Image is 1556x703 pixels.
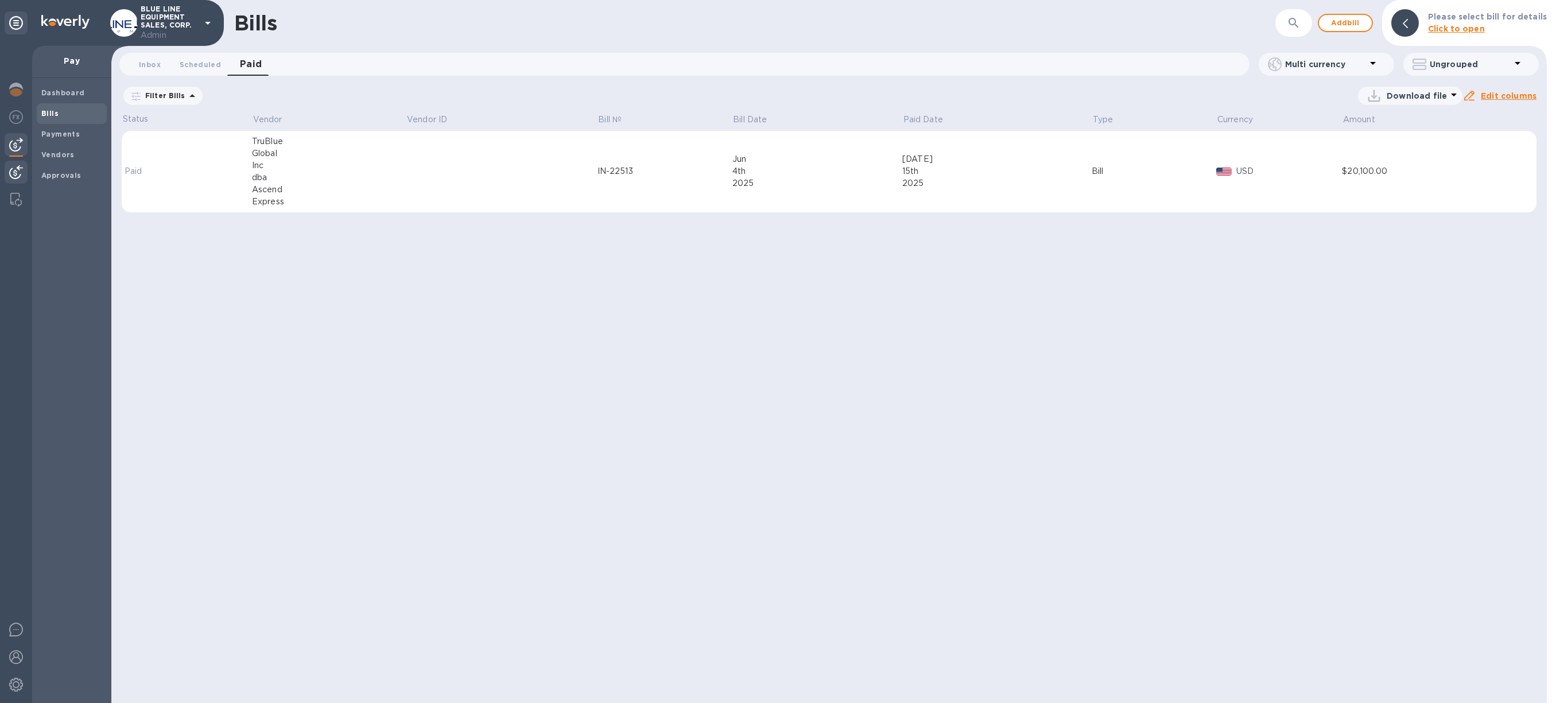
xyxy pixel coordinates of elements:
u: Edit columns [1481,91,1536,100]
div: Inc [252,160,406,172]
button: Addbill [1318,14,1373,32]
p: Currency [1217,114,1253,126]
span: Paid [240,56,262,72]
span: Scheduled [180,59,221,71]
p: Paid [125,165,211,177]
p: Pay [41,55,102,67]
p: Amount [1343,114,1375,126]
div: TruBlue [252,135,406,147]
p: Download file [1387,90,1447,102]
img: Logo [41,15,90,29]
b: Vendors [41,150,75,159]
img: Foreign exchange [9,110,23,124]
div: Express [252,196,406,208]
b: Please select bill for details [1428,12,1547,21]
b: Payments [41,130,80,138]
span: Add bill [1328,16,1363,30]
div: Jun [732,153,902,165]
b: Approvals [41,171,82,180]
span: Vendor [253,114,297,126]
div: 4th [732,165,902,177]
div: Unpin categories [5,11,28,34]
div: Global [252,147,406,160]
p: Vendor [253,114,282,126]
div: 15th [902,165,1092,177]
p: Ungrouped [1430,59,1511,70]
span: Vendor ID [407,114,462,126]
span: Inbox [139,59,161,71]
b: Dashboard [41,88,85,97]
div: 2025 [902,177,1092,189]
p: Admin [141,29,198,41]
span: Type [1093,114,1128,126]
p: Vendor ID [407,114,447,126]
img: USD [1216,168,1232,176]
div: 2025 [732,177,902,189]
p: BLUE LINE EQUIPMENT SALES, CORP. [141,5,198,41]
div: dba [252,172,406,184]
p: Bill № [598,114,622,126]
p: USD [1236,165,1342,177]
p: Status [123,113,214,125]
div: Bill [1092,165,1216,177]
p: Type [1093,114,1113,126]
p: Paid Date [903,114,943,126]
h1: Bills [234,11,277,35]
div: [DATE] [902,153,1092,165]
p: Multi currency [1285,59,1366,70]
p: Bill Date [733,114,767,126]
span: Paid Date [903,114,958,126]
span: Bill Date [733,114,782,126]
div: $20,100.00 [1342,165,1505,177]
b: Bills [41,109,59,118]
div: Ascend [252,184,406,196]
div: IN-22513 [597,165,732,177]
p: Filter Bills [141,91,185,100]
b: Click to open [1428,24,1485,33]
span: Bill № [598,114,637,126]
span: Amount [1343,114,1390,126]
